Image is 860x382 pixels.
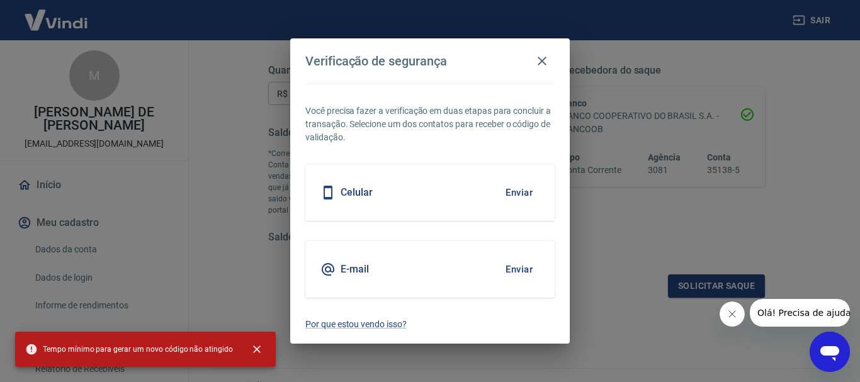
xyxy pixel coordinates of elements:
iframe: Fechar mensagem [720,301,745,327]
span: Tempo mínimo para gerar um novo código não atingido [25,343,233,356]
h5: Celular [341,186,373,199]
button: Enviar [499,256,540,283]
span: Olá! Precisa de ajuda? [8,9,106,19]
iframe: Botão para abrir a janela de mensagens [810,332,850,372]
p: Você precisa fazer a verificação em duas etapas para concluir a transação. Selecione um dos conta... [305,104,555,144]
iframe: Mensagem da empresa [750,299,850,327]
button: close [243,335,271,363]
a: Por que estou vendo isso? [305,318,555,331]
button: Enviar [499,179,540,206]
h4: Verificação de segurança [305,53,447,69]
h5: E-mail [341,263,369,276]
